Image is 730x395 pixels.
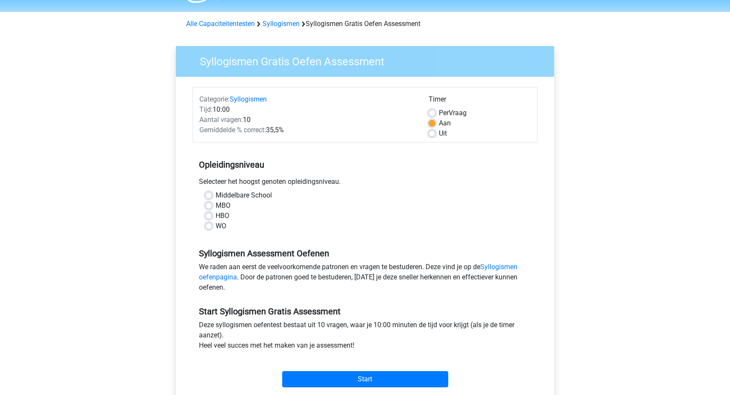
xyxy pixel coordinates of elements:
h5: Start Syllogismen Gratis Assessment [199,306,531,317]
label: Vraag [439,108,467,118]
div: Syllogismen Gratis Oefen Assessment [183,19,547,29]
label: HBO [216,211,229,221]
label: MBO [216,200,231,211]
a: Syllogismen [263,20,300,28]
div: Selecteer het hoogst genoten opleidingsniveau. [193,177,537,190]
h5: Syllogismen Assessment Oefenen [199,248,531,258]
h5: Opleidingsniveau [199,156,531,173]
label: Aan [439,118,451,128]
label: Uit [439,128,447,139]
div: 10:00 [193,105,422,115]
label: WO [216,221,226,231]
div: We raden aan eerst de veelvoorkomende patronen en vragen te bestuderen. Deze vind je op de . Door... [193,262,537,296]
span: Categorie: [199,95,230,103]
div: 35,5% [193,125,422,135]
span: Gemiddelde % correct: [199,126,266,134]
a: Alle Capaciteitentesten [186,20,255,28]
div: 10 [193,115,422,125]
a: Syllogismen [230,95,267,103]
h3: Syllogismen Gratis Oefen Assessment [190,52,548,68]
span: Tijd: [199,105,213,113]
input: Start [282,371,448,387]
div: Timer [429,94,531,108]
span: Aantal vragen: [199,116,243,124]
div: Deze syllogismen oefentest bestaat uit 10 vragen, waar je 10:00 minuten de tijd voor krijgt (als ... [193,320,537,354]
span: Per [439,109,449,117]
label: Middelbare School [216,190,272,200]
